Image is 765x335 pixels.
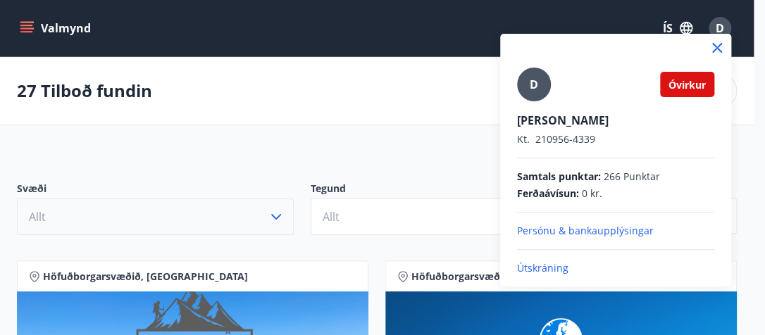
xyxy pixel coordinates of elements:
[517,224,714,238] p: Persónu & bankaupplýsingar
[668,78,706,91] span: Óvirkur
[517,132,530,146] span: Kt.
[530,77,538,92] span: D
[517,187,579,201] span: Ferðaávísun :
[517,261,714,275] p: Útskráning
[604,170,660,184] span: 266 Punktar
[517,132,714,146] p: 210956-4339
[517,170,601,184] span: Samtals punktar :
[517,113,714,128] p: [PERSON_NAME]
[582,187,602,201] span: 0 kr.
